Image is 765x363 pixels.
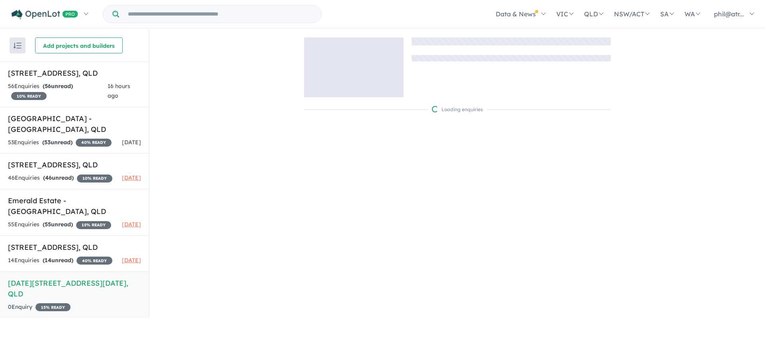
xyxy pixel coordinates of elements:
[43,82,73,90] strong: ( unread)
[35,37,123,53] button: Add projects and builders
[121,6,320,23] input: Try estate name, suburb, builder or developer
[14,43,22,49] img: sort.svg
[122,139,141,146] span: [DATE]
[714,10,744,18] span: phil@atr...
[43,257,73,264] strong: ( unread)
[45,221,51,228] span: 55
[44,139,51,146] span: 53
[45,174,52,181] span: 46
[11,92,47,100] span: 10 % READY
[12,10,78,20] img: Openlot PRO Logo White
[8,195,141,217] h5: Emerald Estate - [GEOGRAPHIC_DATA] , QLD
[76,139,112,147] span: 40 % READY
[77,175,112,182] span: 10 % READY
[8,68,141,78] h5: [STREET_ADDRESS] , QLD
[8,302,71,312] div: 0 Enquir y
[76,257,112,265] span: 40 % READY
[8,242,141,253] h5: [STREET_ADDRESS] , QLD
[8,159,141,170] h5: [STREET_ADDRESS] , QLD
[8,138,112,147] div: 53 Enquir ies
[43,221,73,228] strong: ( unread)
[8,278,141,299] h5: [DATE][STREET_ADDRESS][DATE] , QLD
[8,256,112,265] div: 14 Enquir ies
[122,174,141,181] span: [DATE]
[432,106,483,114] div: Loading enquiries
[108,82,130,99] span: 16 hours ago
[8,82,108,101] div: 56 Enquir ies
[35,303,71,311] span: 15 % READY
[45,257,51,264] span: 14
[43,174,74,181] strong: ( unread)
[76,221,111,229] span: 15 % READY
[8,173,112,183] div: 46 Enquir ies
[8,113,141,135] h5: [GEOGRAPHIC_DATA] - [GEOGRAPHIC_DATA] , QLD
[45,82,51,90] span: 56
[8,220,111,230] div: 55 Enquir ies
[122,221,141,228] span: [DATE]
[122,257,141,264] span: [DATE]
[42,139,73,146] strong: ( unread)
